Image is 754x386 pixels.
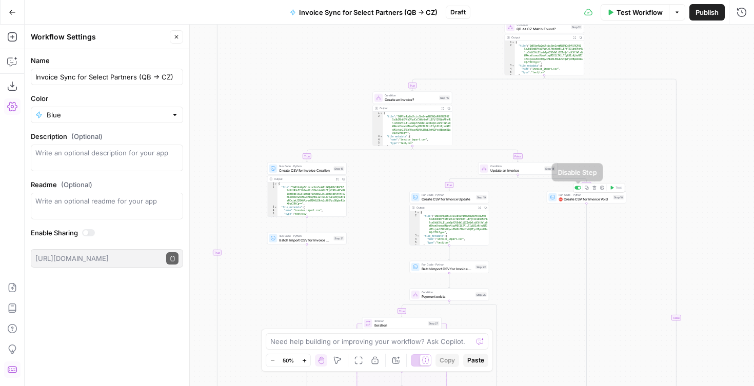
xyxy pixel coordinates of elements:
span: Toggle code folding, rows 1 through 7 [512,41,515,45]
div: Workflow Settings [31,32,167,42]
div: Output [274,177,332,181]
div: 3 [267,206,277,209]
div: ConditionQB <-> CZ Match Found?Step 12Output{ "file":"SWRlbnRpZmllcixJbnZvaWNlSWQsRHVlRGF0Z SxUb3... [505,21,584,75]
div: Run Code · PythonCreate CSV for Invoice UpdateStep 19Output{ "file":"SWRlbnRpZmllcixJbnZvaWNlSWQs... [409,191,489,246]
input: Untitled [35,72,178,82]
div: 1 [505,41,515,45]
span: Test [616,186,622,190]
span: Invoice Sync for Select Partners (QB -> CZ) [299,7,438,17]
span: Copy [440,356,455,365]
g: Edge from step_19 to step_22 [448,246,450,260]
span: Batch Import CSV for Invoice Update in [GEOGRAPHIC_DATA] [422,266,473,271]
div: 2 [505,44,515,64]
div: Step 15 [439,95,450,100]
g: Edge from step_12 to step_15 [411,75,544,91]
span: Create an Invoice? [385,97,437,102]
div: Disable Step [558,167,597,177]
div: Step 25 [475,292,487,297]
div: IterationIterationStep 27Output[ { "Payment":{ "CustomerRef":{ "value":"3", "name":"Cool Cars" },... [362,317,442,372]
div: 4 [505,68,515,71]
span: Toggle code folding, rows 1 through 7 [274,182,277,186]
span: Toggle code folding, rows 3 through 6 [274,206,277,209]
div: 5 [373,141,383,145]
span: Condition [517,23,569,27]
span: Publish [696,7,719,17]
div: Run Code · PythonBatch Import CSV for Invoice Update in [GEOGRAPHIC_DATA]Step 22 [409,261,489,273]
button: Test [608,185,624,191]
g: Edge from step_25 to step_27 [401,301,449,317]
div: ConditionCreate an Invoice?Step 15Output{ "file":"SWRlbnRpZmllcixJbnZvaWNlSWQsRHVlRGF0Z SxUb3RhbE... [372,92,452,146]
span: Batch Import CSV for Invoice Creation in [GEOGRAPHIC_DATA] [279,237,331,242]
div: Step 27 [428,321,439,326]
div: 6 [505,74,515,78]
span: Draft [450,8,466,17]
div: Step 16 [333,166,344,171]
label: Color [31,93,183,104]
span: (Optional) [71,131,103,141]
div: Step 14 [544,166,555,171]
div: Output [380,106,438,110]
g: Edge from step_14 to step_18 [518,175,587,191]
div: 6 [373,145,383,149]
div: 6 [410,245,420,248]
div: Run Code · Python⛔️ Create CSV for Invoice VoidStep 18Test [547,191,626,204]
div: 6 [267,216,277,219]
div: 1 [373,112,383,115]
span: Run Code · Python [279,234,331,238]
div: 4 [267,209,277,213]
div: 3 [505,64,515,68]
span: Run Code · Python [279,164,331,168]
span: QB <-> CZ Match Found? [517,26,569,31]
div: 2 [373,115,383,135]
div: 5 [267,212,277,216]
div: ConditionPayment existsStep 25 [409,289,489,301]
div: Step 21 [333,236,344,240]
div: 5 [505,71,515,74]
div: Run Code · PythonBatch Import CSV for Invoice Creation in [GEOGRAPHIC_DATA]Step 21 [267,232,347,245]
input: Blue [47,110,167,120]
div: Step 12 [571,25,582,29]
span: Toggle code folding, rows 1 through 7 [416,211,420,215]
span: Toggle code folding, rows 1 through 7 [380,112,383,115]
div: 4 [410,238,420,241]
label: Description [31,131,183,141]
g: Edge from step_15 to step_14 [412,146,519,162]
div: Step 22 [475,265,487,269]
div: Run Code · PythonCreate CSV for Invoice CreationStep 16Output{ "file":"SWRlbnRpZmllcixJbnZvaWNlSW... [267,162,347,217]
button: Paste [463,354,488,367]
div: 5 [410,241,420,245]
span: Paste [467,356,484,365]
div: Output [416,206,475,210]
span: Payment exists [422,294,473,299]
div: Output [511,35,570,39]
span: Toggle code folding, rows 3 through 6 [512,64,515,68]
span: Toggle code folding, rows 3 through 6 [380,135,383,138]
div: Step 19 [476,195,487,199]
span: Iteration [374,319,426,323]
span: Toggle code folding, rows 3 through 6 [416,234,420,238]
span: Condition [422,290,473,294]
span: Run Code · Python [422,262,473,267]
g: Edge from step_15 to step_16 [306,146,412,162]
button: Copy [435,354,459,367]
label: Readme [31,179,183,190]
span: 50% [283,356,294,364]
div: 3 [373,135,383,138]
div: 3 [410,234,420,238]
div: 1 [410,211,420,215]
div: Step 18 [613,195,624,199]
g: Edge from step_14 to step_19 [448,175,518,191]
span: Iteration [374,322,426,328]
div: 2 [267,186,277,206]
button: Test Workflow [601,4,669,21]
span: ⛔️ Create CSV for Invoice Void [559,196,611,201]
span: Create CSV for Invoice Creation [279,168,331,173]
span: Create CSV for Invoice Update [422,196,474,201]
button: Publish [689,4,725,21]
span: (Optional) [61,179,92,190]
span: Condition [385,93,437,97]
div: ConditionUpdate an InvoiceStep 14 [478,162,558,175]
label: Name [31,55,183,66]
span: Run Code · Python [559,193,611,197]
div: 4 [373,138,383,142]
